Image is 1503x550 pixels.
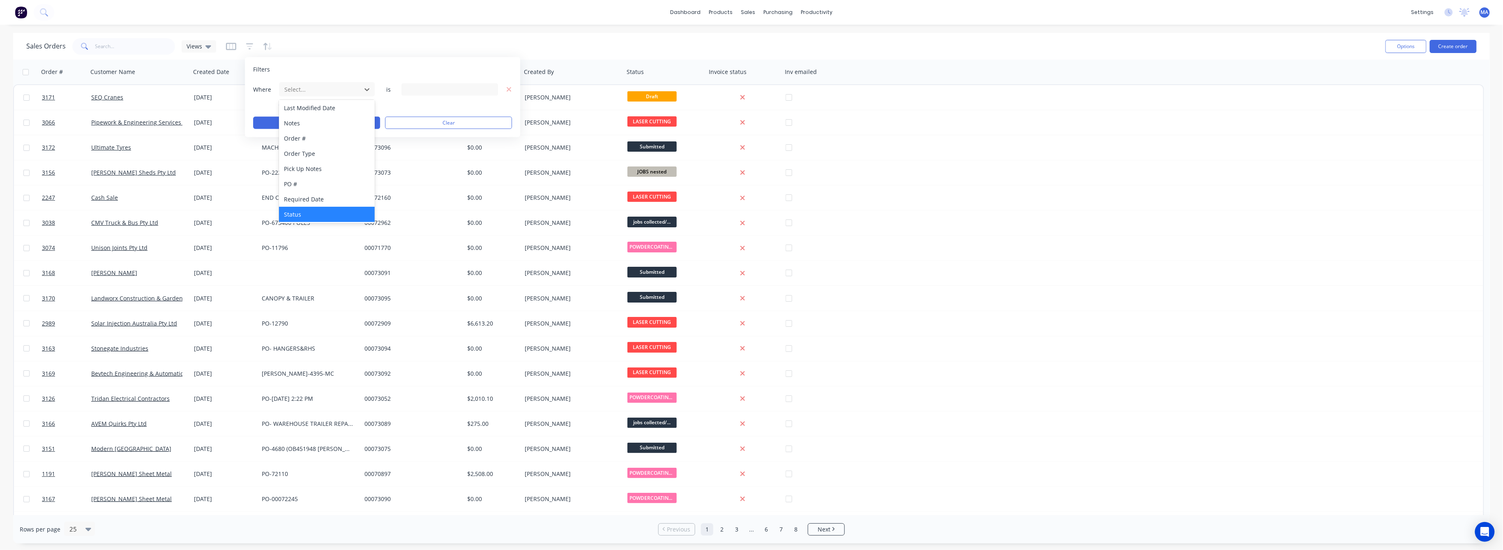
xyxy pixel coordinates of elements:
[667,525,691,534] span: Previous
[279,131,375,146] div: Order #
[253,65,270,74] span: Filters
[364,169,456,177] div: 00073073
[91,244,148,252] a: Unison Joints Pty Ltd
[745,523,758,536] a: Jump forward
[467,244,516,252] div: $0.00
[253,117,380,129] button: Apply
[467,395,516,403] div: $2,010.10
[364,445,456,453] div: 00073075
[42,395,55,403] span: 3126
[42,261,91,285] a: 3168
[1430,40,1477,53] button: Create order
[42,445,55,453] span: 3151
[627,91,677,102] span: Draft
[525,194,616,202] div: [PERSON_NAME]
[364,143,456,152] div: 00073096
[42,370,55,378] span: 3169
[91,143,131,151] a: Ultimate Tyres
[705,6,737,18] div: products
[364,219,456,227] div: 00072962
[262,219,353,227] div: PO-673400 POLES
[91,93,123,101] a: SEQ Cranes
[627,166,677,177] span: JOBS nested
[467,219,516,227] div: $0.00
[91,219,158,226] a: CMV Truck & Bus Pty Ltd
[194,420,255,428] div: [DATE]
[627,192,677,202] span: LASER CUTTING
[42,462,91,486] a: 1191
[15,6,27,18] img: Factory
[42,420,55,428] span: 3166
[91,269,137,277] a: [PERSON_NAME]
[525,244,616,252] div: [PERSON_NAME]
[364,244,456,252] div: 00071770
[42,118,55,127] span: 3066
[279,100,375,116] div: Last Modified Date
[467,169,516,177] div: $0.00
[91,470,172,478] a: [PERSON_NAME] Sheet Metal
[193,68,229,76] div: Created Date
[364,370,456,378] div: 00073092
[90,68,135,76] div: Customer Name
[42,160,91,185] a: 3156
[525,420,616,428] div: [PERSON_NAME]
[42,361,91,386] a: 3169
[627,68,644,76] div: Status
[42,294,55,303] span: 3170
[194,319,255,328] div: [DATE]
[42,169,55,177] span: 3156
[467,445,516,453] div: $0.00
[467,470,516,478] div: $2,508.00
[385,117,512,129] button: Clear
[525,219,616,227] div: [PERSON_NAME]
[42,135,91,160] a: 3172
[194,93,255,102] div: [DATE]
[775,523,787,536] a: Page 7
[627,267,677,277] span: Submitted
[91,169,176,176] a: [PERSON_NAME] Sheds Pty Ltd
[525,319,616,328] div: [PERSON_NAME]
[760,523,772,536] a: Page 6
[42,437,91,461] a: 3151
[797,6,837,18] div: productivity
[42,93,55,102] span: 3171
[42,85,91,110] a: 3171
[187,42,202,51] span: Views
[364,420,456,428] div: 00073089
[279,176,375,192] div: PO #
[42,386,91,411] a: 3126
[42,411,91,436] a: 3166
[26,42,66,50] h1: Sales Orders
[525,445,616,453] div: [PERSON_NAME]
[194,294,255,303] div: [DATE]
[194,395,255,403] div: [DATE]
[467,495,516,503] div: $0.00
[194,344,255,353] div: [DATE]
[525,269,616,277] div: [PERSON_NAME]
[41,68,63,76] div: Order #
[42,244,55,252] span: 3074
[91,294,221,302] a: Landworx Construction & Garden Maintenance
[262,495,353,503] div: PO-00072245
[91,495,172,503] a: [PERSON_NAME] Sheet Metal
[467,420,516,428] div: $275.00
[627,468,677,478] span: POWDERCOATING/S...
[627,217,677,227] span: jobs collected/...
[467,294,516,303] div: $0.00
[253,85,278,93] span: Where
[364,194,456,202] div: 00072160
[42,110,91,135] a: 3066
[655,523,848,536] ul: Pagination
[194,244,255,252] div: [DATE]
[627,443,677,453] span: Submitted
[364,319,456,328] div: 00072909
[627,393,677,403] span: POWDERCOATING/S...
[194,495,255,503] div: [DATE]
[42,194,55,202] span: 2247
[364,470,456,478] div: 00070897
[524,68,554,76] div: Created By
[20,525,60,534] span: Rows per page
[42,236,91,260] a: 3074
[701,523,713,536] a: Page 1 is your current page
[42,185,91,210] a: 2247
